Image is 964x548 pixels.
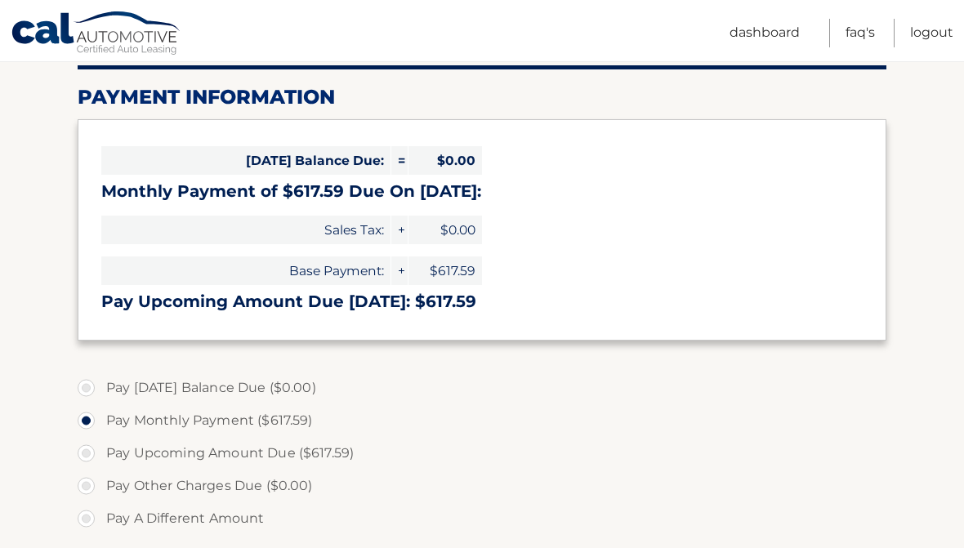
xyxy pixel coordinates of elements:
[11,11,182,58] a: Cal Automotive
[391,256,408,285] span: +
[101,146,391,175] span: [DATE] Balance Due:
[391,216,408,244] span: +
[408,216,482,244] span: $0.00
[78,470,886,502] label: Pay Other Charges Due ($0.00)
[78,404,886,437] label: Pay Monthly Payment ($617.59)
[408,146,482,175] span: $0.00
[78,502,886,535] label: Pay A Different Amount
[101,216,391,244] span: Sales Tax:
[101,292,863,312] h3: Pay Upcoming Amount Due [DATE]: $617.59
[391,146,408,175] span: =
[910,19,953,47] a: Logout
[101,256,391,285] span: Base Payment:
[408,256,482,285] span: $617.59
[78,85,886,109] h2: Payment Information
[78,372,886,404] label: Pay [DATE] Balance Due ($0.00)
[78,437,886,470] label: Pay Upcoming Amount Due ($617.59)
[101,181,863,202] h3: Monthly Payment of $617.59 Due On [DATE]:
[846,19,875,47] a: FAQ's
[730,19,800,47] a: Dashboard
